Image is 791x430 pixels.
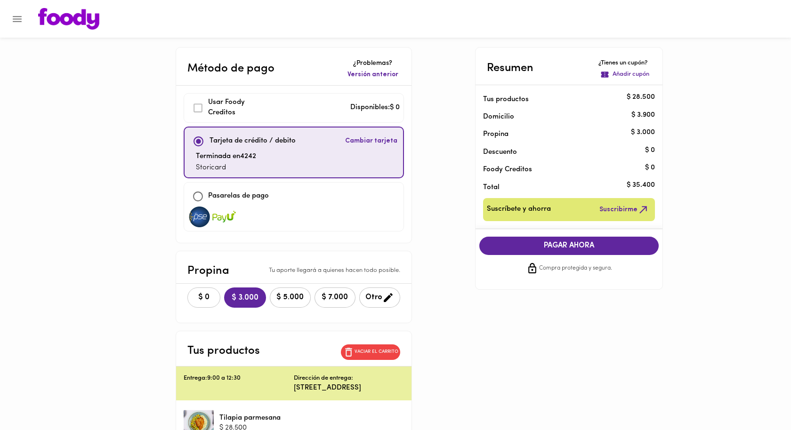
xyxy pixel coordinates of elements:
[321,293,349,302] span: $ 7.000
[208,97,273,119] p: Usar Foody Creditos
[219,413,281,423] p: Tilapia parmesana
[483,112,514,122] p: Domicilio
[187,342,260,359] p: Tus productos
[483,183,640,192] p: Total
[187,287,220,308] button: $ 0
[232,294,258,303] span: $ 3.000
[315,287,355,308] button: $ 7.000
[599,204,649,215] span: Suscribirme
[631,127,655,137] p: $ 3.000
[627,93,655,103] p: $ 28.500
[483,165,640,175] p: Foody Creditos
[479,237,659,255] button: PAGAR AHORA
[487,204,551,215] span: Suscríbete y ahorra
[38,8,99,30] img: logo.png
[359,287,400,308] button: Otro
[598,59,651,68] p: ¿Tienes un cupón?
[269,266,400,275] p: Tu aporte llegará a quienes hacen todo posible.
[294,383,404,393] p: [STREET_ADDRESS]
[631,110,655,120] p: $ 3.900
[627,181,655,191] p: $ 35.400
[346,68,400,81] button: Versión anterior
[483,95,640,104] p: Tus productos
[347,70,398,80] span: Versión anterior
[208,191,269,202] p: Pasarelas de pago
[645,145,655,155] p: $ 0
[350,103,400,113] p: Disponibles: $ 0
[539,264,612,273] span: Compra protegida y segura.
[212,207,236,227] img: visa
[196,163,256,174] p: Storicard
[483,129,640,139] p: Propina
[598,68,651,81] button: Añadir cupón
[489,241,650,250] span: PAGAR AHORA
[597,202,651,217] button: Suscribirme
[345,136,397,146] span: Cambiar tarjeta
[188,207,211,227] img: visa
[224,287,266,308] button: $ 3.000
[341,344,400,360] button: Vaciar el carrito
[365,292,394,303] span: Otro
[343,131,399,151] button: Cambiar tarjeta
[487,60,533,77] p: Resumen
[736,375,782,421] iframe: Messagebird Livechat Widget
[187,60,274,77] p: Método de pago
[355,349,398,355] p: Vaciar el carrito
[187,263,229,279] p: Propina
[270,287,311,308] button: $ 5.000
[194,293,214,302] span: $ 0
[184,374,294,383] p: Entrega: 9:00 a 12:30
[196,151,256,162] p: Terminada en 4242
[6,8,29,31] button: Menu
[276,293,305,302] span: $ 5.000
[613,70,649,79] p: Añadir cupón
[346,59,400,68] p: ¿Problemas?
[483,147,517,157] p: Descuento
[645,163,655,173] p: $ 0
[210,136,296,147] p: Tarjeta de crédito / debito
[294,374,353,383] p: Dirección de entrega:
